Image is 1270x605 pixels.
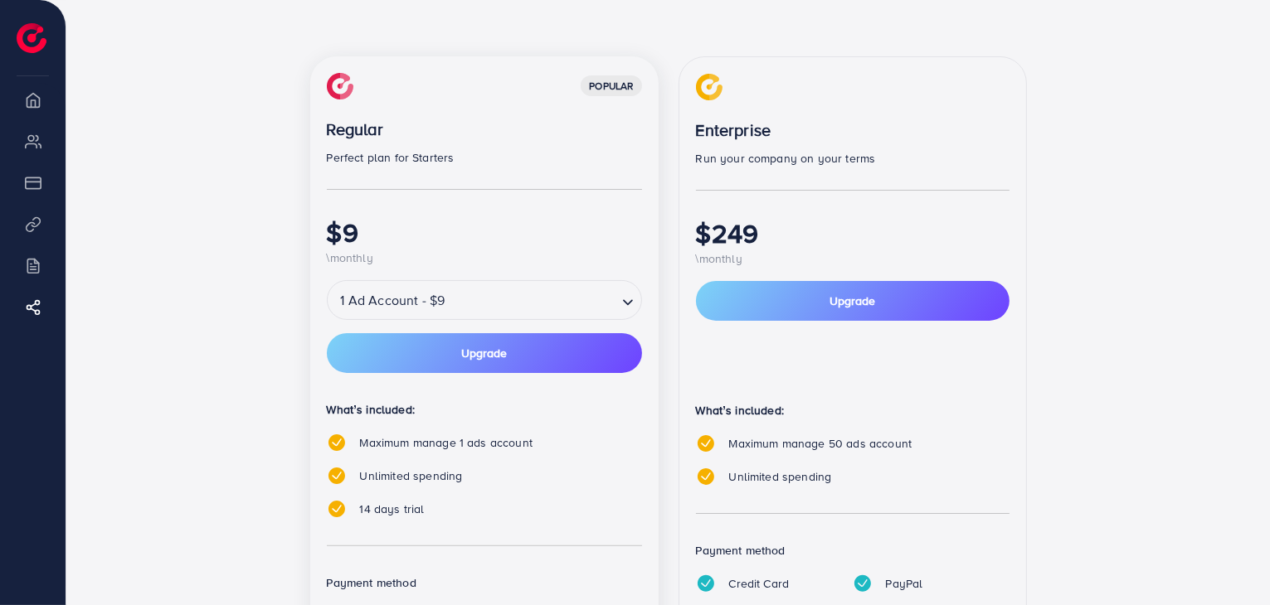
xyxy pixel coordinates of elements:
div: Search for option [327,280,642,320]
p: Perfect plan for Starters [327,148,642,167]
span: 1 Ad Account - $9 [338,285,449,315]
img: tick [696,574,716,593]
p: Payment method [327,573,642,593]
button: Upgrade [327,333,642,373]
p: PayPal [886,574,923,593]
p: What’s included: [696,400,1010,420]
span: Maximum manage 50 ads account [729,435,912,452]
span: 14 days trial [360,501,425,517]
p: Run your company on your terms [696,148,1010,168]
p: Enterprise [696,120,1010,140]
span: Maximum manage 1 ads account [360,434,533,451]
img: tick [696,433,716,453]
span: Unlimited spending [360,467,463,484]
img: tick [696,467,716,486]
img: tick [327,466,347,486]
span: \monthly [696,250,742,267]
span: Unlimited spending [729,468,832,485]
span: Upgrade [461,347,507,359]
img: tick [327,499,347,519]
img: img [327,73,353,99]
p: Credit Card [729,574,790,593]
p: Regular [327,119,642,139]
span: Upgrade [830,293,875,309]
h1: $9 [327,216,642,248]
button: Upgrade [696,281,1010,321]
p: Payment method [696,540,1010,560]
img: logo [17,23,46,53]
img: tick [327,433,347,453]
span: \monthly [327,249,373,266]
input: Search for option [450,286,615,315]
p: What’s included: [327,399,642,419]
img: img [696,74,723,100]
h1: $249 [696,217,1010,249]
iframe: Chat [1199,530,1258,593]
div: popular [581,75,641,96]
img: tick [853,574,873,593]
